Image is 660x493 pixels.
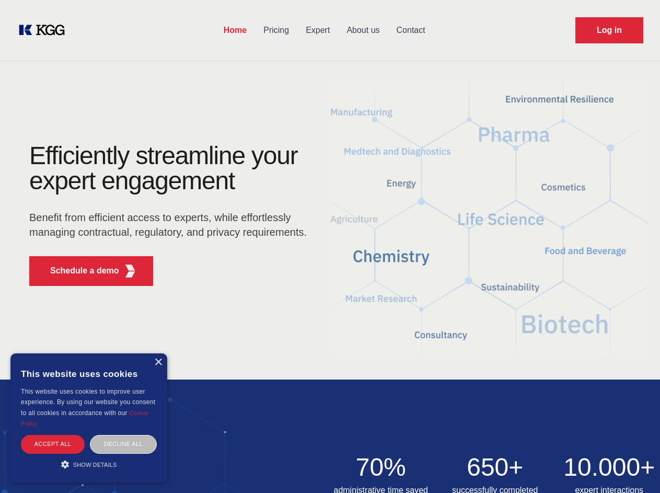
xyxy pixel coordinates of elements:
h2: 70% [330,455,432,480]
h1: Efficiently streamline your expert engagement [29,143,314,193]
a: Home [215,17,255,44]
span: Show details [73,462,117,468]
a: Cookie Policy [21,410,148,427]
a: Contact [388,17,434,44]
p: Benefit from efficient access to experts, while effortlessly managing contractual, regulatory, an... [29,210,314,239]
a: KOL Knowledge Platform: Talk to Key External Experts (KEE) [17,22,73,39]
div: Close [154,359,162,366]
a: Request Demo [575,17,643,43]
p: Schedule a demo [50,265,119,277]
h2: 650+ [444,455,546,480]
a: About us [338,17,388,44]
div: Decline all [90,435,157,453]
img: KGG Fifth Element RED [124,265,137,278]
img: KGG Fifth Element RED [330,68,648,369]
a: Expert [297,17,338,44]
div: This website uses cookies [21,361,157,386]
div: Accept all [21,435,85,453]
a: Pricing [255,17,297,44]
button: Schedule a demoKGG Fifth Element RED [29,256,153,286]
div: Show details [21,459,157,469]
span: This website uses cookies to improve user experience. By using our website you consent to all coo... [21,388,155,417]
